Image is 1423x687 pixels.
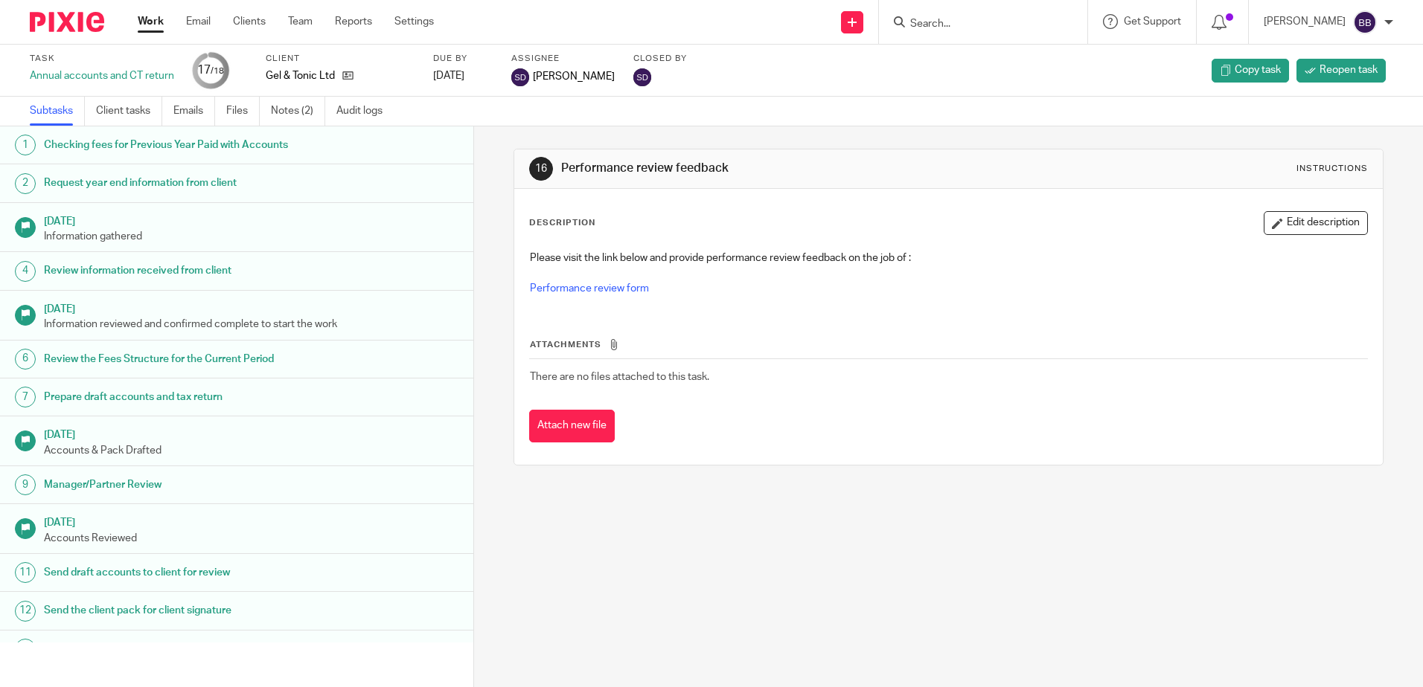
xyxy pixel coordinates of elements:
[561,161,980,176] h1: Performance review feedback
[44,638,321,660] h1: Submission to Companies House & HMRC
[1212,59,1289,83] a: Copy task
[15,387,36,407] div: 7
[633,53,687,65] label: Closed by
[44,531,459,546] p: Accounts Reviewed
[266,68,335,83] p: Gel & Tonic Ltd
[530,283,649,294] a: Performance review form
[15,135,36,155] div: 1
[529,410,615,443] button: Attach new file
[15,261,36,282] div: 4
[186,14,211,29] a: Email
[1296,163,1368,175] div: Instructions
[530,251,1366,265] p: Please visit the link below and provide performance review feedback on the job of :
[15,562,36,583] div: 11
[533,69,615,84] span: [PERSON_NAME]
[15,639,36,659] div: 13
[30,97,85,126] a: Subtasks
[44,317,459,332] p: Information reviewed and confirmed complete to start the work
[511,53,615,65] label: Assignee
[1264,211,1368,235] button: Edit description
[15,173,36,194] div: 2
[394,14,434,29] a: Settings
[633,68,651,86] img: Sayantan Dutta
[30,53,174,65] label: Task
[44,134,321,156] h1: Checking fees for Previous Year Paid with Accounts
[288,14,313,29] a: Team
[44,474,321,496] h1: Manager/Partner Review
[266,53,415,65] label: Client
[30,68,174,83] div: Annual accounts and CT return
[173,97,215,126] a: Emails
[44,210,459,229] h1: [DATE]
[44,512,459,530] h1: [DATE]
[226,97,260,126] a: Files
[15,349,36,370] div: 6
[529,157,553,181] div: 16
[44,443,459,458] p: Accounts & Pack Drafted
[96,97,162,126] a: Client tasks
[266,68,335,83] span: Gel &amp; Tonic Ltd
[44,229,459,244] p: Information gathered
[335,14,372,29] a: Reports
[44,424,459,442] h1: [DATE]
[433,53,493,65] label: Due by
[44,348,321,370] h1: Review the Fees Structure for the Current Period
[233,14,266,29] a: Clients
[44,259,321,282] h1: Review information received from client
[336,97,394,126] a: Audit logs
[44,298,459,317] h1: [DATE]
[15,601,36,622] div: 12
[1235,62,1281,77] span: Copy task
[909,18,1043,31] input: Search
[15,474,36,495] div: 9
[529,217,595,229] p: Description
[197,62,224,79] div: 17
[44,561,321,584] h1: Send draft accounts to client for review
[211,67,224,75] small: /18
[530,372,709,382] span: There are no files attached to this task.
[1296,59,1386,83] a: Reopen task
[1320,62,1378,77] span: Reopen task
[271,97,325,126] a: Notes (2)
[138,14,164,29] a: Work
[342,70,354,81] i: Open client page
[30,12,104,32] img: Pixie
[44,386,321,408] h1: Prepare draft accounts and tax return
[433,68,493,83] div: [DATE]
[1353,10,1377,34] img: svg%3E
[44,172,321,194] h1: Request year end information from client
[530,341,601,349] span: Attachments
[1124,16,1181,27] span: Get Support
[1264,14,1346,29] p: [PERSON_NAME]
[44,599,321,622] h1: Send the client pack for client signature
[511,68,529,86] img: Sayantan Dutta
